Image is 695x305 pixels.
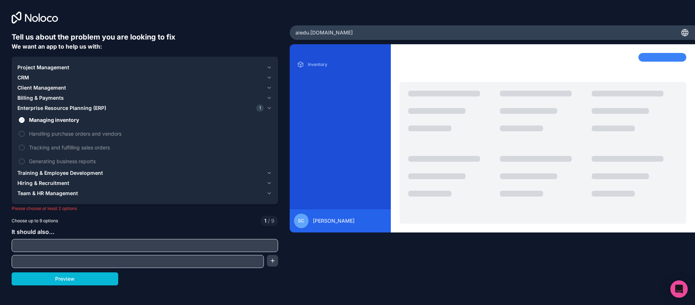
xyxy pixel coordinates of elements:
button: Billing & Payments [17,93,272,103]
p: Inventory [308,62,384,67]
span: Billing & Payments [17,94,64,102]
span: Project Management [17,64,69,71]
span: Training & Employee Development [17,169,103,177]
button: Client Management [17,83,272,93]
button: Managing inventory [19,117,25,123]
span: / [268,218,270,224]
p: Please choose at least 2 options [12,206,278,211]
div: scrollable content [295,59,385,203]
button: Team & HR Management [17,188,272,198]
span: Managing inventory [29,116,271,124]
span: We want an app to help us with: [12,43,102,50]
button: CRM [17,73,272,83]
span: Handling purchase orders and vendors [29,130,271,137]
button: Training & Employee Development [17,168,272,178]
span: Enterprise Resource Planning (ERP) [17,104,106,112]
span: Client Management [17,84,66,91]
div: Open Intercom Messenger [670,280,688,298]
button: Tracking and fulfilling sales orders [19,145,25,151]
span: Generating business reports [29,157,271,165]
span: [PERSON_NAME] [313,217,355,224]
span: Tracking and fulfilling sales orders [29,144,271,151]
button: Project Management [17,62,272,73]
button: Handling purchase orders and vendors [19,131,25,137]
span: aiedu .[DOMAIN_NAME] [295,29,353,36]
button: Enterprise Resource Planning (ERP)1 [17,103,272,113]
span: SC [298,218,304,224]
button: Generating business reports [19,158,25,164]
span: 1 [264,217,266,224]
button: Preview [12,272,118,285]
span: 9 [266,217,274,224]
span: Team & HR Management [17,190,78,197]
h6: Tell us about the problem you are looking to fix [12,32,278,42]
span: It should also... [12,228,54,235]
span: Choose up to 9 options [12,218,58,224]
button: Hiring & Recruitment [17,178,272,188]
div: Enterprise Resource Planning (ERP)1 [17,113,272,168]
span: Hiring & Recruitment [17,180,69,187]
span: CRM [17,74,29,81]
span: 1 [256,104,264,112]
